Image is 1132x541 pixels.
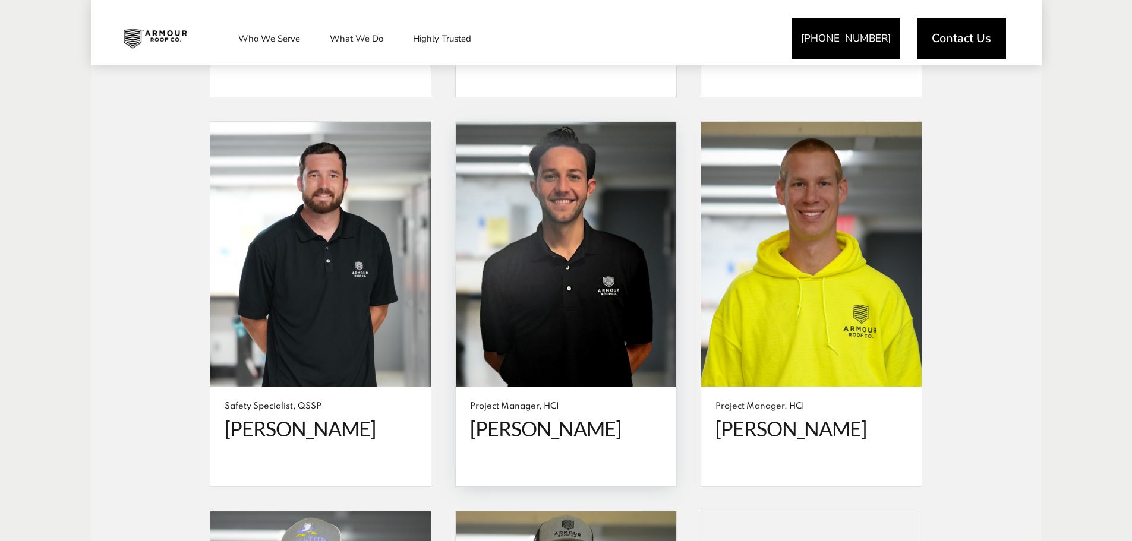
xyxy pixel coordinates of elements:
[715,417,907,441] span: [PERSON_NAME]
[225,417,417,441] span: [PERSON_NAME]
[470,417,662,441] span: [PERSON_NAME]
[401,24,483,53] a: Highly Trusted
[318,24,395,53] a: What We Do
[917,18,1006,59] a: Contact Us
[225,401,417,413] span: Safety Specialist, QSSP
[114,24,196,53] img: Industrial and Commercial Roofing Company | Armour Roof Co.
[932,33,991,45] span: Contact Us
[226,24,312,53] a: Who We Serve
[470,401,662,413] span: Project Manager, HCI
[792,18,900,59] a: [PHONE_NUMBER]
[715,401,907,413] span: Project Manager, HCI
